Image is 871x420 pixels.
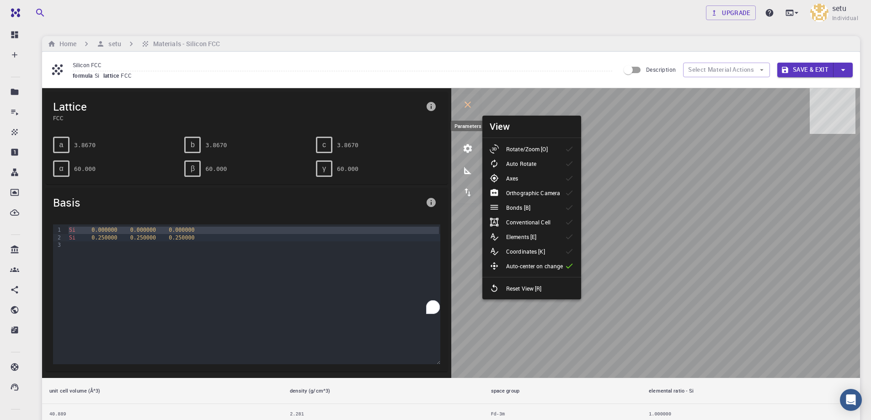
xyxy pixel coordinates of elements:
span: γ [322,165,326,173]
div: 3 [53,241,62,249]
span: c [322,141,326,149]
span: α [59,165,63,173]
img: setu [810,4,828,22]
span: 0.250000 [130,234,156,241]
span: Basis [53,195,422,210]
span: 0.000000 [169,227,194,233]
span: 0.000000 [91,227,117,233]
span: Individual [832,14,858,23]
pre: 60.000 [337,161,358,177]
p: Rotate/Zoom [O] [506,145,548,153]
span: 0.000000 [130,227,156,233]
span: formula [73,72,95,79]
th: density (g/cm^3) [283,378,483,404]
button: info [422,97,440,116]
pre: 60.000 [74,161,96,177]
span: 0.250000 [91,234,117,241]
button: Save & Exit [777,63,834,77]
pre: 60.000 [205,161,227,177]
span: FCC [53,114,422,122]
span: 0.250000 [169,234,194,241]
nav: breadcrumb [46,39,222,49]
h6: View [490,119,510,134]
p: Bonds [B] [506,203,530,212]
span: Si [69,227,75,233]
div: Open Intercom Messenger [840,389,862,411]
p: Reset View [R] [506,284,542,292]
h6: setu [105,39,121,49]
div: To enrich screen reader interactions, please activate Accessibility in Grammarly extension settings [66,224,440,316]
div: 2 [53,234,62,241]
span: FCC [121,72,135,79]
h6: Materials - Silicon FCC [150,39,220,49]
h6: Home [56,39,76,49]
button: Select Material Actions [683,63,770,77]
a: Upgrade [706,5,756,20]
p: Auto Rotate [506,159,536,168]
pre: 3.8670 [205,137,227,153]
span: a [59,141,64,149]
p: Elements [E] [506,233,536,241]
th: unit cell volume (Å^3) [42,378,283,404]
span: Description [646,66,676,73]
span: Support [18,6,51,15]
p: Axes [506,174,518,182]
p: Orthographic Camera [506,189,560,197]
pre: 3.8670 [337,137,358,153]
img: logo [7,8,20,17]
p: Auto-center on change [506,262,563,270]
span: Lattice [53,99,422,114]
span: lattice [103,72,121,79]
div: 1 [53,226,62,234]
p: Conventional Cell [506,218,550,226]
p: Coordinates [K] [506,247,545,255]
th: elemental ratio - Si [641,378,860,404]
button: info [422,193,440,212]
span: Si [69,234,75,241]
th: space group [484,378,642,404]
span: Si [95,72,103,79]
p: setu [832,3,847,14]
span: b [191,141,195,149]
span: β [191,165,195,173]
pre: 3.8670 [74,137,96,153]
